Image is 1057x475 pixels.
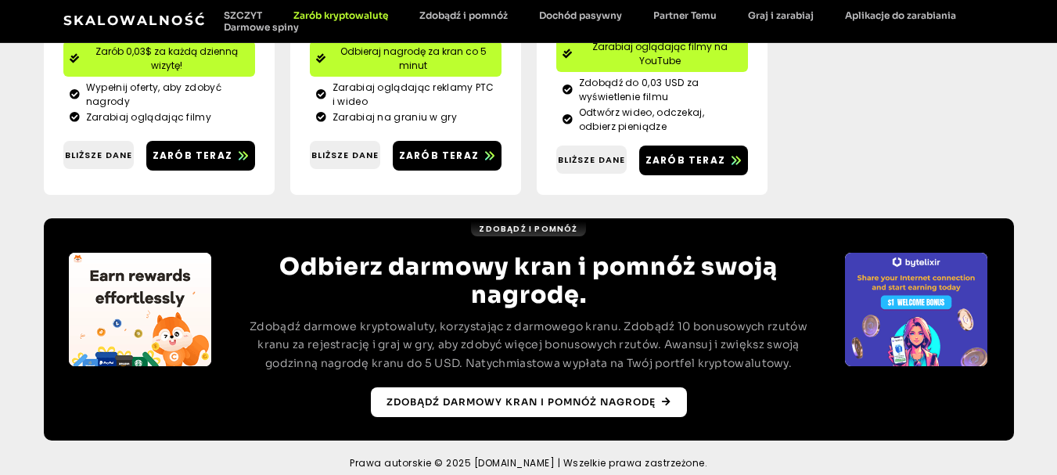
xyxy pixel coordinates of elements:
[579,106,704,133] font: Odtwórz wideo, odczekaj, odbierz pieniądze
[208,21,315,33] a: Darmowe spiny
[146,141,255,171] a: Zarób teraz
[845,253,987,366] div: Slajdy
[95,45,238,72] font: Zarób 0,03$ za każdą dzienną wizytę!
[69,253,211,366] div: 2 / 4
[86,81,221,108] font: Wypełnij oferty, aby zdobyć nagrody
[393,141,502,171] a: Zarób teraz
[63,141,134,170] a: Bliższe dane
[523,9,638,21] a: Dochód pasywny
[63,13,207,28] a: Skalowalność
[208,9,278,21] a: SZCZYT
[653,9,717,21] font: Partner Temu
[558,153,625,166] font: Bliższe dane
[63,41,255,77] a: Zarób 0,03$ za każdą dzienną wizytę!
[208,9,994,33] nav: Menu
[732,9,829,21] a: Graj i zarabiaj
[224,21,299,33] font: Darmowe spiny
[371,387,687,417] a: Zdobądź darmowy kran i pomnóż nagrodę
[69,253,211,366] div: Slajdy
[638,9,732,21] a: Partner Temu
[556,146,627,175] a: Bliższe dane
[645,153,725,167] font: Zarób teraz
[350,456,707,470] font: Prawa autorskie © 2025 [DOMAIN_NAME] | Wszelkie prawa zastrzeżone.
[639,146,748,175] a: Zarób teraz
[539,9,622,21] font: Dochód pasywny
[845,9,956,21] font: Aplikacje do zarabiania
[399,149,479,162] font: Zarób teraz
[279,252,778,310] font: Odbierz darmowy kran i pomnóż swoją nagrodę.
[556,36,748,72] a: Zarabiaj oglądając filmy na YouTube
[311,149,379,161] font: Bliższe dane
[153,149,232,162] font: Zarób teraz
[386,396,656,408] font: Zdobądź darmowy kran i pomnóż nagrodę
[845,253,987,366] div: 2 / 4
[340,45,487,72] font: Odbieraj nagrodę za kran co 5 minut
[310,141,380,170] a: Bliższe dane
[404,9,523,21] a: Zdobądź i pomnóż
[419,9,508,21] font: Zdobądź i pomnóż
[65,149,132,161] font: Bliższe dane
[293,9,388,21] font: Zarób kryptowalutę
[250,319,807,371] font: Zdobądź darmowe kryptowaluty, korzystając z darmowego kranu. Zdobądź 10 bonusowych rzutów kranu z...
[278,9,404,21] a: Zarób kryptowalutę
[592,40,728,67] font: Zarabiaj oglądając filmy na YouTube
[829,9,972,21] a: Aplikacje do zarabiania
[310,41,502,77] a: Odbieraj nagrodę za kran co 5 minut
[479,223,577,235] font: Zdobądź i pomnóż
[224,9,262,21] font: SZCZYT
[579,76,699,103] font: Zdobądź do 0,03 USD za wyświetlenie filmu
[333,110,457,124] font: Zarabiaj na graniu w gry
[333,81,494,108] font: Zarabiaj oglądając reklamy PTC i wideo
[86,110,211,124] font: Zarabiaj oglądając filmy
[748,9,814,21] font: Graj i zarabiaj
[471,221,585,236] a: Zdobądź i pomnóż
